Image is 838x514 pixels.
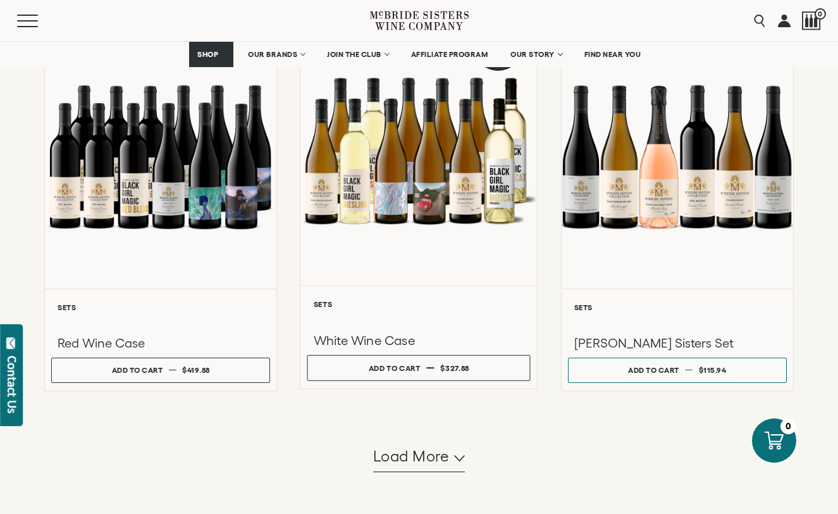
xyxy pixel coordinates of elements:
[403,42,496,67] a: AFFILIATE PROGRAM
[561,16,794,391] a: McBride Sisters Set Sets [PERSON_NAME] Sisters Set Add to cart $115.94
[373,442,465,472] button: Load more
[584,50,641,59] span: FIND NEAR YOU
[369,359,421,378] div: Add to cart
[574,335,780,351] h3: [PERSON_NAME] Sisters Set
[6,356,18,413] div: Contact Us
[699,366,727,374] span: $115.94
[58,303,264,311] h6: Sets
[411,50,488,59] span: AFFILIATE PROGRAM
[441,364,469,372] span: $327.88
[307,355,531,381] button: Add to cart $327.88
[502,42,570,67] a: OUR STORY
[58,335,264,351] h3: Red Wine Case
[17,15,63,27] button: Mobile Menu Trigger
[182,366,210,374] span: $419.88
[510,50,555,59] span: OUR STORY
[240,42,312,67] a: OUR BRANDS
[314,301,524,309] h6: Sets
[568,358,787,383] button: Add to cart $115.94
[248,50,297,59] span: OUR BRANDS
[189,42,233,67] a: SHOP
[780,418,796,434] div: 0
[815,8,826,20] span: 0
[574,303,780,311] h6: Sets
[51,358,270,383] button: Add to cart $419.88
[373,446,450,467] span: Load more
[300,8,538,389] a: Best Seller White Wine Case Sets White Wine Case Add to cart $327.88
[44,16,277,391] a: Red Wine Case Sets Red Wine Case Add to cart $419.88
[319,42,397,67] a: JOIN THE CLUB
[327,50,381,59] span: JOIN THE CLUB
[112,361,163,379] div: Add to cart
[576,42,650,67] a: FIND NEAR YOU
[197,50,219,59] span: SHOP
[314,332,524,349] h3: White Wine Case
[628,361,679,379] div: Add to cart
